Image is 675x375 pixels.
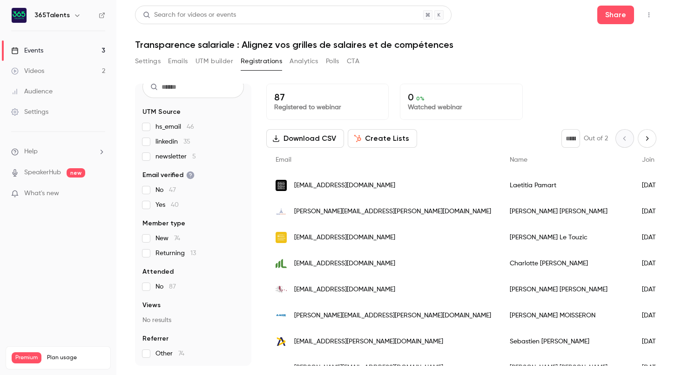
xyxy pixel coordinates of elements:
[155,349,184,358] span: Other
[142,301,161,310] span: Views
[274,92,381,103] p: 87
[169,187,176,193] span: 47
[294,285,395,295] span: [EMAIL_ADDRESS][DOMAIN_NAME]
[276,232,287,243] img: alliance-experts.com
[500,303,633,329] div: [PERSON_NAME] MOISSERON
[155,234,180,243] span: New
[24,189,59,198] span: What's new
[500,276,633,303] div: [PERSON_NAME] [PERSON_NAME]
[276,310,287,321] img: acome.fr
[11,147,105,157] li: help-dropdown-opener
[638,129,656,148] button: Next page
[11,46,43,55] div: Events
[642,157,671,163] span: Join date
[142,334,169,343] span: Referrer
[155,249,196,258] span: Returning
[326,54,339,69] button: Polls
[294,207,491,217] span: [PERSON_NAME][EMAIL_ADDRESS][PERSON_NAME][DOMAIN_NAME]
[174,235,180,242] span: 74
[11,87,53,96] div: Audience
[294,337,443,347] span: [EMAIL_ADDRESS][PERSON_NAME][DOMAIN_NAME]
[142,267,174,276] span: Attended
[408,92,514,103] p: 0
[168,54,188,69] button: Emails
[183,138,190,145] span: 35
[155,200,179,210] span: Yes
[155,137,190,146] span: linkedin
[597,6,634,24] button: Share
[155,122,194,132] span: hs_email
[500,329,633,355] div: Sebastien [PERSON_NAME]
[12,352,41,363] span: Premium
[500,172,633,198] div: Laetitia Pamart
[187,124,194,130] span: 46
[34,11,70,20] h6: 365Talents
[500,224,633,250] div: [PERSON_NAME] Le Touzic
[276,284,287,295] img: cselignes.com
[47,354,105,362] span: Plan usage
[584,134,608,143] p: Out of 2
[347,54,359,69] button: CTA
[274,103,381,112] p: Registered to webinar
[276,180,287,191] img: refectory.fr
[190,250,196,257] span: 13
[192,153,196,160] span: 5
[142,219,185,228] span: Member type
[276,336,287,347] img: apec.fr
[142,107,244,358] section: facet-groups
[178,350,184,357] span: 74
[500,198,633,224] div: [PERSON_NAME] [PERSON_NAME]
[142,316,244,325] p: No results
[135,39,656,50] h1: Transparence salariale : Alignez vos grilles de salaires et de compétences
[500,250,633,276] div: Charlotte [PERSON_NAME]
[266,129,344,148] button: Download CSV
[276,206,287,217] img: adp.fr
[67,168,85,178] span: new
[169,283,176,290] span: 87
[510,157,527,163] span: Name
[135,54,161,69] button: Settings
[155,282,176,291] span: No
[276,362,287,373] img: sciencespo.fr
[142,107,181,117] span: UTM Source
[290,54,318,69] button: Analytics
[142,171,195,180] span: Email verified
[348,129,417,148] button: Create Lists
[294,311,491,321] span: [PERSON_NAME][EMAIL_ADDRESS][PERSON_NAME][DOMAIN_NAME]
[241,54,282,69] button: Registrations
[11,66,44,76] div: Videos
[196,54,233,69] button: UTM builder
[416,95,425,102] span: 0 %
[171,202,179,208] span: 40
[294,181,395,191] span: [EMAIL_ADDRESS][DOMAIN_NAME]
[276,258,287,269] img: levelapp.fr
[294,233,395,243] span: [EMAIL_ADDRESS][DOMAIN_NAME]
[408,103,514,112] p: Watched webinar
[24,147,38,157] span: Help
[143,10,236,20] div: Search for videos or events
[12,8,27,23] img: 365Talents
[276,157,291,163] span: Email
[155,152,196,161] span: newsletter
[24,168,61,178] a: SpeakerHub
[294,363,443,373] span: [PERSON_NAME][EMAIL_ADDRESS][DOMAIN_NAME]
[11,107,48,117] div: Settings
[155,185,176,195] span: No
[294,259,395,269] span: [EMAIL_ADDRESS][DOMAIN_NAME]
